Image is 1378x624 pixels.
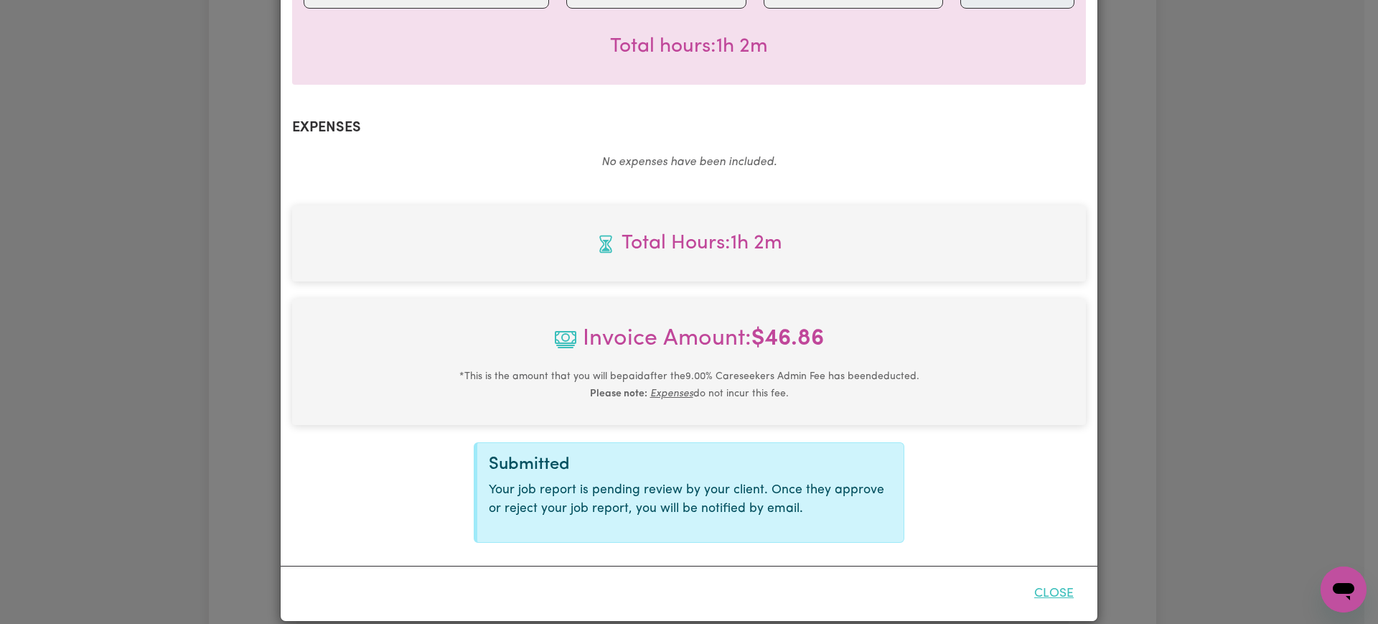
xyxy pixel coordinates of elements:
[459,371,919,399] small: This is the amount that you will be paid after the 9.00 % Careseekers Admin Fee has been deducted...
[650,388,693,399] u: Expenses
[292,119,1086,136] h2: Expenses
[601,157,777,168] em: No expenses have been included.
[610,37,768,57] span: Total hours worked: 1 hour 2 minutes
[304,228,1074,259] span: Total hours worked: 1 hour 2 minutes
[751,327,824,350] b: $ 46.86
[489,456,570,473] span: Submitted
[304,322,1074,368] span: Invoice Amount:
[590,388,647,399] b: Please note:
[489,481,892,519] p: Your job report is pending review by your client. Once they approve or reject your job report, yo...
[1321,567,1367,613] iframe: Button to launch messaging window
[1022,578,1086,610] button: Close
